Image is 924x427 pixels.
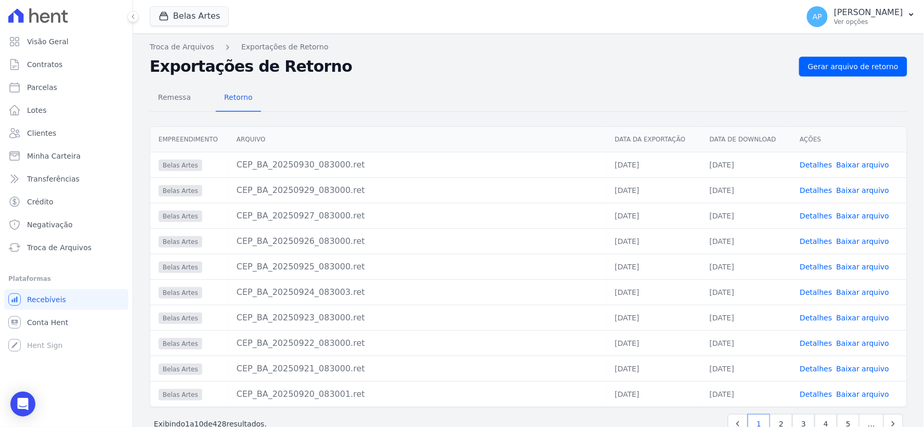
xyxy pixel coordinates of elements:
[27,317,68,328] span: Conta Hent
[813,13,822,20] span: AP
[27,197,54,207] span: Crédito
[701,305,792,330] td: [DATE]
[218,87,259,108] span: Retorno
[834,7,903,18] p: [PERSON_NAME]
[701,356,792,381] td: [DATE]
[4,100,128,121] a: Lotes
[159,262,202,273] span: Belas Artes
[27,128,56,138] span: Clientes
[152,87,197,108] span: Remessa
[808,61,899,72] span: Gerar arquivo de retorno
[27,174,80,184] span: Transferências
[237,210,598,222] div: CEP_BA_20250927_083000.ret
[837,212,890,220] a: Baixar arquivo
[701,254,792,279] td: [DATE]
[159,389,202,400] span: Belas Artes
[837,288,890,296] a: Baixar arquivo
[27,242,92,253] span: Troca de Arquivos
[607,228,701,254] td: [DATE]
[837,339,890,347] a: Baixar arquivo
[607,330,701,356] td: [DATE]
[150,85,199,112] a: Remessa
[800,186,832,195] a: Detalhes
[701,127,792,152] th: Data de Download
[27,151,81,161] span: Minha Carteira
[27,36,69,47] span: Visão Geral
[4,214,128,235] a: Negativação
[607,381,701,407] td: [DATE]
[4,123,128,144] a: Clientes
[159,236,202,248] span: Belas Artes
[159,160,202,171] span: Belas Artes
[799,57,907,76] a: Gerar arquivo de retorno
[607,305,701,330] td: [DATE]
[159,185,202,197] span: Belas Artes
[800,339,832,347] a: Detalhes
[241,42,329,53] a: Exportações de Retorno
[799,2,924,31] button: AP [PERSON_NAME] Ver opções
[701,279,792,305] td: [DATE]
[701,152,792,177] td: [DATE]
[701,177,792,203] td: [DATE]
[237,286,598,299] div: CEP_BA_20250924_083003.ret
[4,237,128,258] a: Troca de Arquivos
[4,169,128,189] a: Transferências
[800,212,832,220] a: Detalhes
[150,57,791,76] h2: Exportações de Retorno
[792,127,907,152] th: Ações
[237,363,598,375] div: CEP_BA_20250921_083000.ret
[4,54,128,75] a: Contratos
[607,254,701,279] td: [DATE]
[4,312,128,333] a: Conta Hent
[837,237,890,245] a: Baixar arquivo
[4,146,128,166] a: Minha Carteira
[150,85,261,112] nav: Tab selector
[228,127,607,152] th: Arquivo
[27,294,66,305] span: Recebíveis
[837,263,890,271] a: Baixar arquivo
[4,31,128,52] a: Visão Geral
[800,263,832,271] a: Detalhes
[237,184,598,197] div: CEP_BA_20250929_083000.ret
[701,228,792,254] td: [DATE]
[837,390,890,398] a: Baixar arquivo
[159,313,202,324] span: Belas Artes
[837,186,890,195] a: Baixar arquivo
[800,314,832,322] a: Detalhes
[800,365,832,373] a: Detalhes
[150,42,214,53] a: Troca de Arquivos
[159,364,202,375] span: Belas Artes
[607,127,701,152] th: Data da Exportação
[150,42,907,53] nav: Breadcrumb
[150,6,229,26] button: Belas Artes
[237,337,598,350] div: CEP_BA_20250922_083000.ret
[4,289,128,310] a: Recebíveis
[607,177,701,203] td: [DATE]
[800,288,832,296] a: Detalhes
[834,18,903,26] p: Ver opções
[237,312,598,324] div: CEP_BA_20250923_083000.ret
[27,105,47,115] span: Lotes
[159,211,202,222] span: Belas Artes
[607,203,701,228] td: [DATE]
[8,273,124,285] div: Plataformas
[237,159,598,171] div: CEP_BA_20250930_083000.ret
[4,191,128,212] a: Crédito
[27,219,73,230] span: Negativação
[607,356,701,381] td: [DATE]
[237,235,598,248] div: CEP_BA_20250926_083000.ret
[800,161,832,169] a: Detalhes
[237,261,598,273] div: CEP_BA_20250925_083000.ret
[150,127,228,152] th: Empreendimento
[701,381,792,407] td: [DATE]
[607,279,701,305] td: [DATE]
[27,82,57,93] span: Parcelas
[701,330,792,356] td: [DATE]
[800,237,832,245] a: Detalhes
[237,388,598,400] div: CEP_BA_20250920_083001.ret
[4,77,128,98] a: Parcelas
[159,338,202,350] span: Belas Artes
[837,161,890,169] a: Baixar arquivo
[701,203,792,228] td: [DATE]
[607,152,701,177] td: [DATE]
